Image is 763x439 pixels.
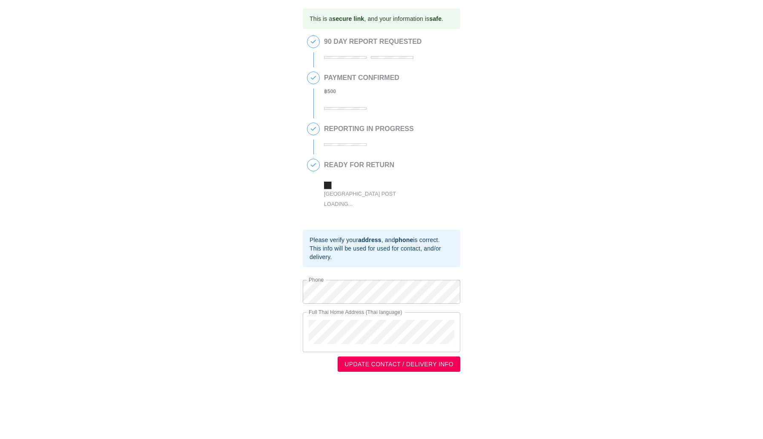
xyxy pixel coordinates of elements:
[307,72,319,84] span: 2
[358,237,381,243] b: address
[324,125,414,133] h2: REPORTING IN PROGRESS
[324,88,336,94] b: ฿ 500
[310,11,443,26] div: This is a , and your information is .
[310,236,453,244] div: Please verify your , and is correct.
[324,189,413,209] div: [GEOGRAPHIC_DATA] Post Loading...
[307,159,319,171] span: 4
[310,244,453,261] div: This info will be used for used for contact, and/or delivery.
[395,237,413,243] b: phone
[324,38,422,46] h2: 90 DAY REPORT REQUESTED
[344,359,453,370] span: UPDATE CONTACT / DELIVERY INFO
[429,15,442,22] b: safe
[324,161,452,169] h2: READY FOR RETURN
[338,356,460,372] button: UPDATE CONTACT / DELIVERY INFO
[332,15,364,22] b: secure link
[307,123,319,135] span: 3
[307,36,319,48] span: 1
[324,74,399,82] h2: PAYMENT CONFIRMED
